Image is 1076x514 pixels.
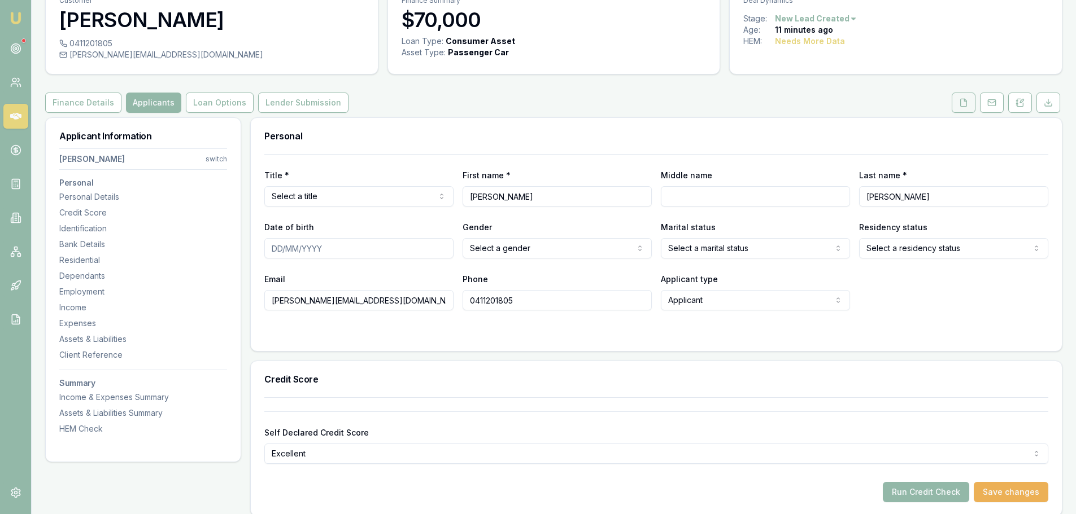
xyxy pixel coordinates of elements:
div: Stage: [743,13,775,24]
div: Personal Details [59,191,227,203]
div: Employment [59,286,227,297]
button: Lender Submission [258,93,348,113]
div: 0411201805 [59,38,364,49]
div: Dependants [59,270,227,282]
div: 11 minutes ago [775,24,833,36]
div: Credit Score [59,207,227,218]
div: Assets & Liabilities Summary [59,407,227,419]
div: Income & Expenses Summary [59,392,227,403]
a: Lender Submission [256,93,351,113]
label: Marital status [661,222,716,232]
div: Bank Details [59,239,227,250]
label: Self Declared Credit Score [264,428,369,437]
div: Income [59,302,227,313]
label: Email [264,274,285,284]
label: Last name * [859,170,907,180]
input: DD/MM/YYYY [264,238,454,258]
label: Gender [463,222,492,232]
button: Loan Options [186,93,254,113]
h3: Applicant Information [59,131,227,140]
div: Age: [743,24,775,36]
label: Middle name [661,170,712,180]
div: Asset Type : [402,47,446,58]
div: [PERSON_NAME][EMAIL_ADDRESS][DOMAIN_NAME] [59,49,364,60]
h3: Personal [59,179,227,187]
div: Consumer Asset [446,36,515,47]
label: First name * [463,170,511,180]
label: Title * [264,170,289,180]
div: Client Reference [59,349,227,361]
h3: Personal [264,131,1048,140]
h3: $70,000 [402,8,707,31]
div: Needs More Data [775,36,845,47]
div: Identification [59,223,227,234]
input: 0431 234 567 [463,290,652,310]
button: Finance Details [45,93,121,113]
div: Passenger Car [448,47,509,58]
a: Applicants [124,93,184,113]
div: HEM: [743,36,775,47]
div: switch [206,155,227,164]
h3: Credit Score [264,375,1048,384]
a: Loan Options [184,93,256,113]
h3: [PERSON_NAME] [59,8,364,31]
label: Date of birth [264,222,314,232]
div: [PERSON_NAME] [59,153,125,165]
button: Save changes [974,482,1048,502]
div: Loan Type: [402,36,443,47]
div: Expenses [59,318,227,329]
a: Finance Details [45,93,124,113]
label: Residency status [859,222,927,232]
label: Applicant type [661,274,718,284]
button: Run Credit Check [883,482,969,502]
button: New Lead Created [775,13,857,24]
div: Residential [59,254,227,266]
h3: Summary [59,379,227,387]
img: emu-icon-u.png [9,11,23,25]
label: Phone [463,274,488,284]
div: HEM Check [59,423,227,434]
button: Applicants [126,93,181,113]
div: Assets & Liabilities [59,333,227,345]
